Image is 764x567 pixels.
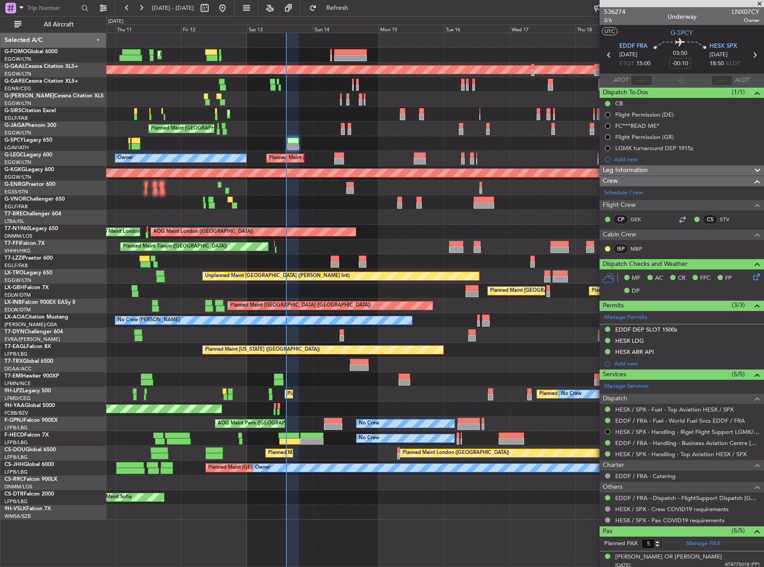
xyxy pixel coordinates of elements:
span: Dispatch To-Dos [603,88,648,98]
span: G-GAAL [4,64,25,69]
div: Owner [118,151,133,165]
a: EGLF/FAB [4,115,28,122]
span: Refresh [319,5,356,11]
span: Services [603,370,626,380]
span: 03:50 [673,49,687,58]
a: DGAA/ACC [4,365,32,372]
a: Manage Services [604,382,649,391]
a: G-SPCYLegacy 650 [4,138,52,143]
a: CS-DTRFalcon 2000 [4,491,54,497]
a: F-HECDFalcon 7X [4,433,49,438]
span: G-SPCY [671,28,693,38]
span: F-GPNJ [4,418,24,423]
a: T7-DYNChallenger 604 [4,329,63,335]
span: [DATE] - [DATE] [152,4,194,12]
a: LFMD/CEQ [4,395,30,402]
a: LGAV/ATH [4,144,29,151]
span: ATOT [614,76,629,85]
a: T7-TRXGlobal 6500 [4,359,53,364]
div: Planned Maint [GEOGRAPHIC_DATA] ([GEOGRAPHIC_DATA]) [490,284,631,298]
span: CR [678,274,685,283]
a: EGSS/STN [4,189,28,195]
a: [PERSON_NAME]/QSA [4,321,57,328]
span: EDDF FRA [619,42,647,51]
span: Dispatch Checks and Weather [603,259,688,269]
div: Planned Maint [GEOGRAPHIC_DATA] ([GEOGRAPHIC_DATA]) [268,446,409,460]
span: Flight Crew [603,200,636,210]
span: ELDT [726,59,740,68]
div: Sat 13 [247,25,313,33]
a: F-GPNJFalcon 900EX [4,418,58,423]
div: Flight Permission (GR) [615,133,674,141]
span: AC [655,274,663,283]
a: G-[PERSON_NAME]Cessna Citation XLS [4,93,104,99]
div: AOG Maint London ([GEOGRAPHIC_DATA]) [153,225,253,239]
div: Tue 16 [444,25,510,33]
span: G-JAGA [4,123,25,128]
a: LFPB/LBG [4,454,28,461]
div: Thu 18 [575,25,641,33]
span: (3/3) [732,300,745,310]
a: LFPB/LBG [4,424,28,431]
a: LX-AOACitation Mustang [4,315,68,320]
span: FFC [700,274,710,283]
span: [DATE] [709,50,728,59]
a: MBP [630,245,651,253]
a: Manage PAX [686,539,720,548]
span: (1/1) [732,88,745,97]
a: 9H-YAAGlobal 5000 [4,403,55,408]
div: Wed 17 [510,25,575,33]
span: T7-TRX [4,359,23,364]
label: Planned PAX [604,539,638,548]
span: Permits [603,301,624,311]
div: Flight Permission (DE) [615,111,674,118]
a: G-FOMOGlobal 6000 [4,49,58,55]
div: Thu 11 [115,25,181,33]
span: LX-TRO [4,270,24,276]
span: Leg Information [603,165,648,176]
a: LFPB/LBG [4,439,28,446]
a: HESX / SPX - Handling - Top Aviation HESX / SPX [615,450,747,458]
span: T7-N1960 [4,226,29,231]
span: F-HECD [4,433,24,438]
div: Planned Maint [GEOGRAPHIC_DATA] ([GEOGRAPHIC_DATA]) [151,122,292,135]
a: HESX / SPX - Pax COVID19 requirements [615,517,725,524]
a: GEK [630,215,651,223]
span: 9H-VSLK [4,506,26,512]
span: CS-DTR [4,491,24,497]
div: Fri 12 [181,25,247,33]
span: Dispatch [603,394,627,404]
span: Owner [732,17,760,24]
span: T7-DYN [4,329,25,335]
div: [DATE] [108,18,123,25]
a: EGGW/LTN [4,130,31,136]
a: 9H-VSLKFalcon 7X [4,506,51,512]
span: LX-AOA [4,315,25,320]
div: EDDF DEP SLOT 1500z [615,326,677,333]
a: LX-TROLegacy 650 [4,270,52,276]
span: G-FOMO [4,49,27,55]
span: FP [725,274,732,283]
span: 9H-LPZ [4,388,22,394]
span: 2/6 [604,17,625,24]
div: CP [613,214,628,224]
a: HESX / SPX - Crew COVID19 requirements [615,505,729,513]
span: G-SPCY [4,138,24,143]
div: HESX LDG [615,337,644,344]
span: CS-JHH [4,462,24,467]
a: EGGW/LTN [4,159,31,166]
div: Add new [614,155,760,163]
span: LNX07CY [732,7,760,17]
a: LFPB/LBG [4,498,28,505]
a: LX-INBFalcon 900EX EASy II [4,300,75,305]
a: 9H-LPZLegacy 500 [4,388,51,394]
span: HESX SPX [709,42,737,51]
a: DNMM/LOS [4,483,32,490]
a: EDLW/DTM [4,292,31,298]
span: ALDT [735,76,750,85]
span: Others [603,482,622,492]
div: Planned Maint London ([GEOGRAPHIC_DATA]) [403,446,509,460]
span: Charter [603,460,624,470]
a: CS-RRCFalcon 900LX [4,477,57,482]
a: EDLW/DTM [4,307,31,313]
